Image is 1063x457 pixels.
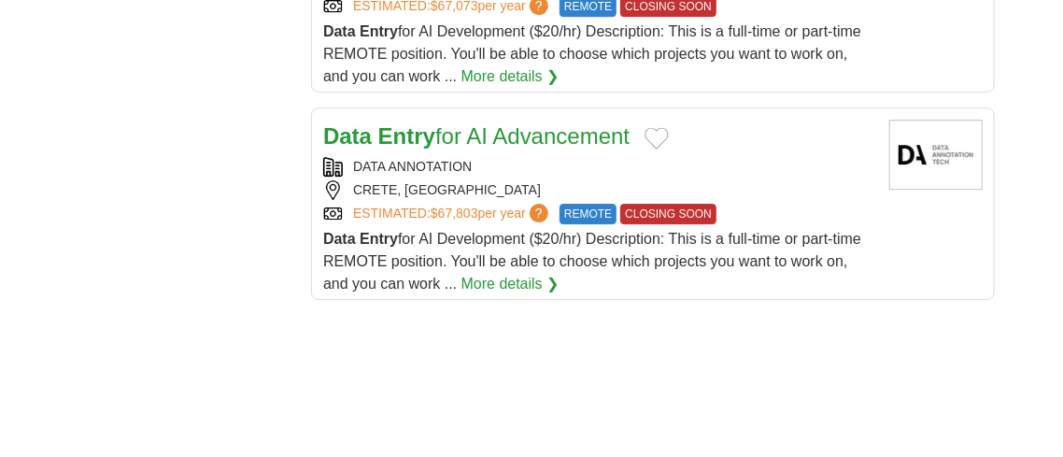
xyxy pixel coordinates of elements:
[323,23,861,84] span: for AI Development ($20/hr) Description: This is a full-time or part-time REMOTE position. You'll...
[620,204,716,224] span: CLOSING SOON
[889,120,983,190] img: Company logo
[353,204,552,224] a: ESTIMATED:$67,803per year?
[323,231,356,247] strong: Data
[323,23,356,39] strong: Data
[431,206,478,221] span: $67,803
[323,157,874,177] div: DATA ANNOTATION
[323,231,861,292] span: for AI Development ($20/hr) Description: This is a full-time or part-time REMOTE position. You'll...
[323,123,630,149] a: Data Entryfor AI Advancement
[461,65,560,88] a: More details ❯
[360,23,398,39] strong: Entry
[530,204,548,222] span: ?
[461,273,560,295] a: More details ❯
[323,123,372,149] strong: Data
[378,123,435,149] strong: Entry
[560,204,617,224] span: REMOTE
[645,127,669,150] button: Add to favorite jobs
[360,231,398,247] strong: Entry
[323,180,874,200] div: CRETE, [GEOGRAPHIC_DATA]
